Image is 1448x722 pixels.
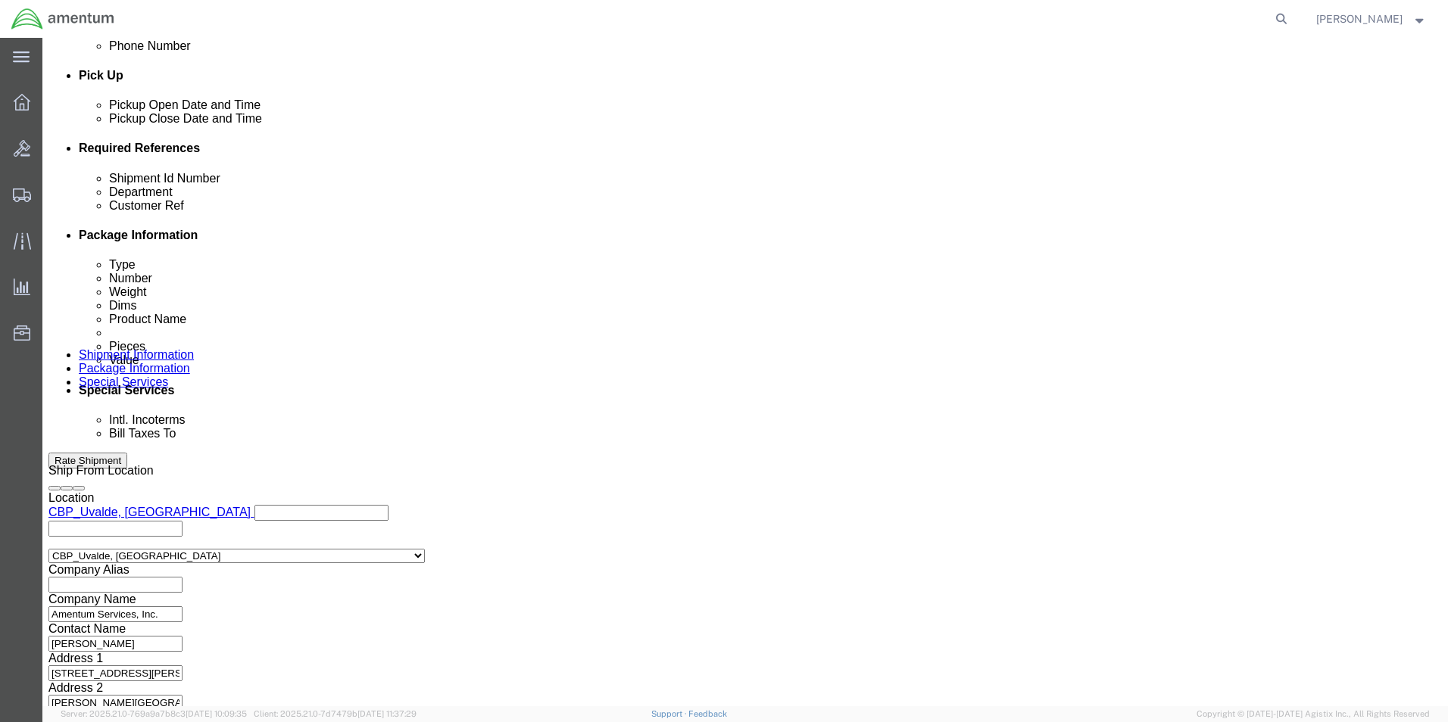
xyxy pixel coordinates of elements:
[42,38,1448,706] iframe: FS Legacy Container
[357,709,417,718] span: [DATE] 11:37:29
[688,709,727,718] a: Feedback
[1197,708,1430,720] span: Copyright © [DATE]-[DATE] Agistix Inc., All Rights Reserved
[1315,10,1428,28] button: [PERSON_NAME]
[186,709,247,718] span: [DATE] 10:09:35
[1316,11,1403,27] span: Valentin Ortega
[651,709,689,718] a: Support
[11,8,115,30] img: logo
[254,709,417,718] span: Client: 2025.21.0-7d7479b
[61,709,247,718] span: Server: 2025.21.0-769a9a7b8c3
